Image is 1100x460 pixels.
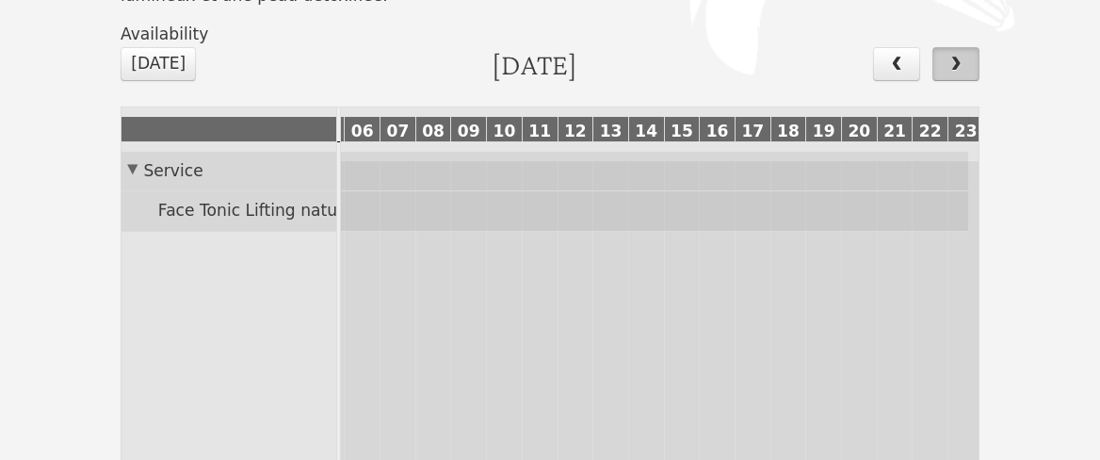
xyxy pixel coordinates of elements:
span: 20 [844,122,874,140]
h2: [DATE] [492,47,577,83]
span: 19 [809,122,839,140]
span: 14 [631,122,661,140]
div: Availability [121,23,979,47]
span: 07 [382,122,412,140]
button: prev [873,47,920,81]
span: Face Tonic Lifting naturel (Kobido + Gue Sha) 50 1 [154,201,567,220]
span: 09 [454,122,484,140]
span: 23 [951,122,981,140]
span: 08 [418,122,448,140]
span: 21 [880,122,910,140]
span: 06 [348,122,378,140]
span: 18 [773,122,803,140]
button: next [932,47,979,81]
span: Service [139,161,206,180]
span: 15 [667,122,697,140]
span: 13 [596,122,626,140]
span: 22 [915,122,946,140]
span: 10 [490,122,520,140]
span: 16 [703,122,733,140]
span: 11 [525,122,555,140]
span: 12 [560,122,590,140]
span: 17 [737,122,768,140]
button: [DATE] [121,47,196,81]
